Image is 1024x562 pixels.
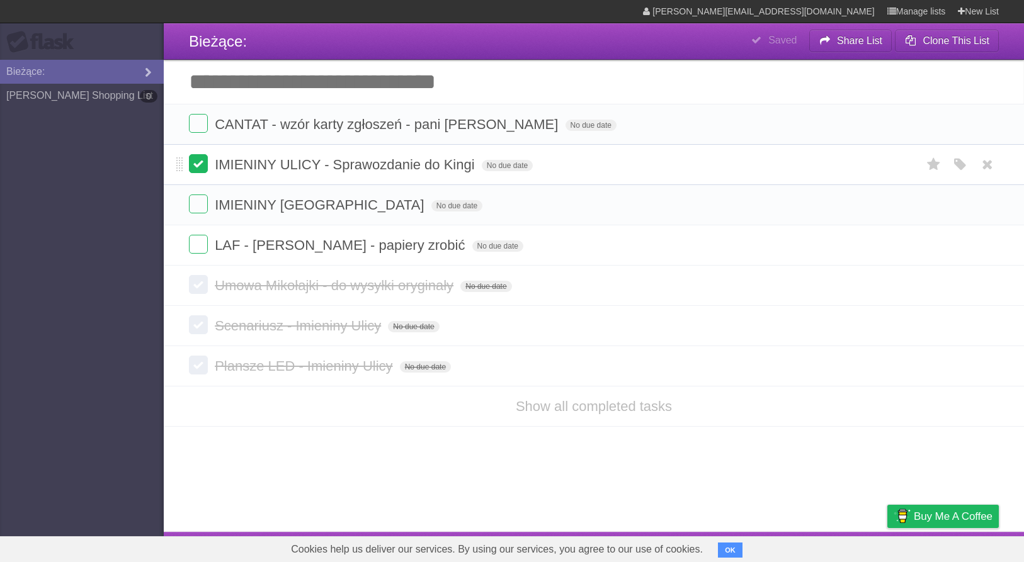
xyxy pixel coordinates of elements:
[388,321,439,332] span: No due date
[871,535,904,559] a: Privacy
[566,120,617,131] span: No due date
[215,116,561,132] span: CANTAT - wzór karty zgłoszeń - pani [PERSON_NAME]
[189,356,208,374] label: Done
[922,154,946,175] label: Star task
[215,318,384,334] span: Scenariusz - Imieniny Ulicy
[189,235,208,254] label: Done
[828,535,856,559] a: Terms
[720,535,746,559] a: About
[6,31,82,53] div: Flask
[472,240,523,252] span: No due date
[887,505,999,528] a: Buy me a coffee
[189,315,208,334] label: Done
[516,398,672,414] a: Show all completed tasks
[189,154,208,173] label: Done
[215,197,428,213] span: IMIENINY [GEOGRAPHIC_DATA]
[278,537,715,562] span: Cookies help us deliver our services. By using our services, you agree to our use of cookies.
[215,278,457,293] span: Umowa Mikołajki - do wysyłki oryginały
[460,281,511,292] span: No due date
[837,35,882,46] b: Share List
[919,535,999,559] a: Suggest a feature
[215,358,395,374] span: Plansze LED - Imieniny Ulicy
[140,90,157,103] b: 0
[189,194,208,213] label: Done
[768,35,797,45] b: Saved
[718,542,742,558] button: OK
[923,35,989,46] b: Clone This List
[809,30,892,52] button: Share List
[189,114,208,133] label: Done
[482,160,533,171] span: No due date
[914,505,993,527] span: Buy me a coffee
[215,237,468,253] span: LAF - [PERSON_NAME] - papiery zrobić
[431,200,482,211] span: No due date
[895,30,999,52] button: Clone This List
[761,535,812,559] a: Developers
[215,157,478,172] span: IMIENINY ULICY - Sprawozdanie do Kingi
[189,275,208,294] label: Done
[894,505,911,527] img: Buy me a coffee
[400,361,451,373] span: No due date
[189,33,247,50] span: Bieżące:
